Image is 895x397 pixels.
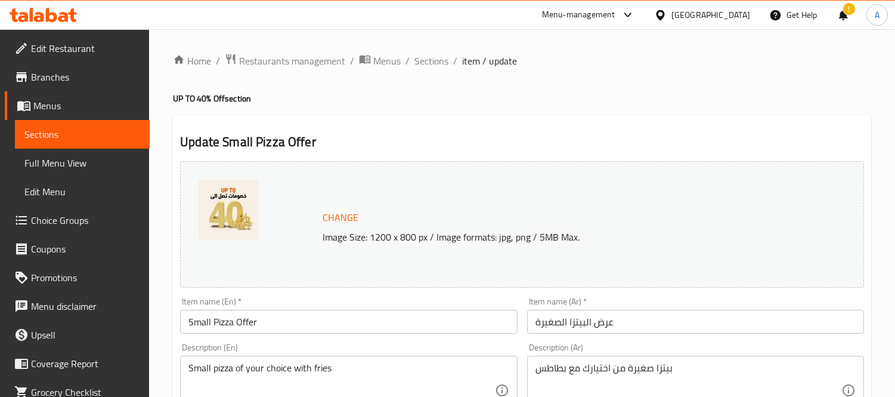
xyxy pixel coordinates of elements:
[462,54,517,68] span: item / update
[5,63,150,91] a: Branches
[5,34,150,63] a: Edit Restaurant
[173,54,211,68] a: Home
[24,156,140,170] span: Full Menu View
[31,41,140,56] span: Edit Restaurant
[405,54,410,68] li: /
[33,99,140,113] span: Menus
[5,349,150,378] a: Coverage Report
[414,54,448,68] a: Sections
[24,184,140,199] span: Edit Menu
[180,310,517,334] input: Enter name En
[542,8,615,22] div: Menu-management
[373,54,401,68] span: Menus
[5,292,150,321] a: Menu disclaimer
[199,180,258,239] img: up_to_4063828813884304590638720191173293782.jpeg
[453,54,457,68] li: /
[180,133,864,151] h2: Update Small Pizza Offer
[225,53,345,69] a: Restaurants management
[5,235,150,263] a: Coupons
[527,310,864,334] input: Enter name Ar
[359,53,401,69] a: Menus
[15,149,150,177] a: Full Menu View
[5,206,150,235] a: Choice Groups
[173,93,871,104] h4: UP TO 40% Off section
[318,230,803,244] p: Image Size: 1200 x 800 px / Image formats: jpg, png / 5MB Max.
[24,127,140,141] span: Sections
[671,8,750,21] div: [GEOGRAPHIC_DATA]
[318,205,363,230] button: Change
[5,321,150,349] a: Upsell
[350,54,354,68] li: /
[5,91,150,120] a: Menus
[31,270,140,285] span: Promotions
[31,242,140,256] span: Coupons
[5,263,150,292] a: Promotions
[15,177,150,206] a: Edit Menu
[31,70,140,84] span: Branches
[31,356,140,371] span: Coverage Report
[239,54,345,68] span: Restaurants management
[31,299,140,313] span: Menu disclaimer
[31,213,140,227] span: Choice Groups
[216,54,220,68] li: /
[875,8,879,21] span: A
[173,53,871,69] nav: breadcrumb
[323,209,358,226] span: Change
[15,120,150,149] a: Sections
[31,328,140,342] span: Upsell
